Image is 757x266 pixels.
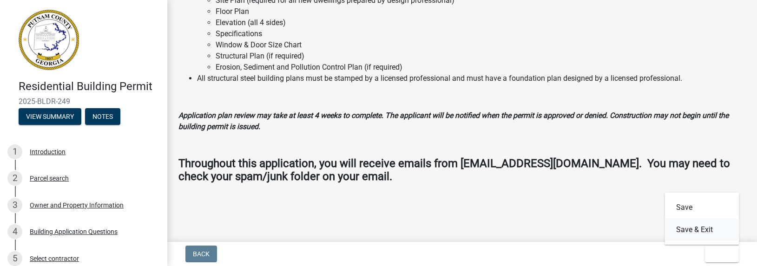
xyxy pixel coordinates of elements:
li: Structural Plan (if required) [216,51,746,62]
div: Building Application Questions [30,228,118,235]
img: Putnam County, Georgia [19,10,79,70]
div: 5 [7,251,22,266]
div: Introduction [30,149,66,155]
button: Back [185,246,217,262]
h4: Residential Building Permit [19,80,160,93]
div: 2 [7,171,22,186]
span: Back [193,250,210,258]
li: Erosion, Sediment and Pollution Control Plan (if required) [216,62,746,73]
li: Elevation (all 4 sides) [216,17,746,28]
div: Owner and Property Information [30,202,124,208]
div: 1 [7,144,22,159]
strong: Throughout this application, you will receive emails from [EMAIL_ADDRESS][DOMAIN_NAME]. You may n... [178,157,730,183]
li: Specifications [216,28,746,39]
div: 4 [7,224,22,239]
li: Floor Plan [216,6,746,17]
button: View Summary [19,108,81,125]
div: Exit [665,193,739,245]
button: Exit [705,246,739,262]
div: Select contractor [30,255,79,262]
wm-modal-confirm: Summary [19,113,81,121]
div: Parcel search [30,175,69,182]
li: Window & Door Size Chart [216,39,746,51]
li: All structural steel building plans must be stamped by a licensed professional and must have a fo... [197,73,746,84]
span: 2025-BLDR-249 [19,97,149,106]
span: Exit [712,250,726,258]
button: Save & Exit [665,219,739,241]
wm-modal-confirm: Notes [85,113,120,121]
div: 3 [7,198,22,213]
strong: Application plan review may take at least 4 weeks to complete. The applicant will be notified whe... [178,111,729,131]
button: Notes [85,108,120,125]
button: Save [665,196,739,219]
